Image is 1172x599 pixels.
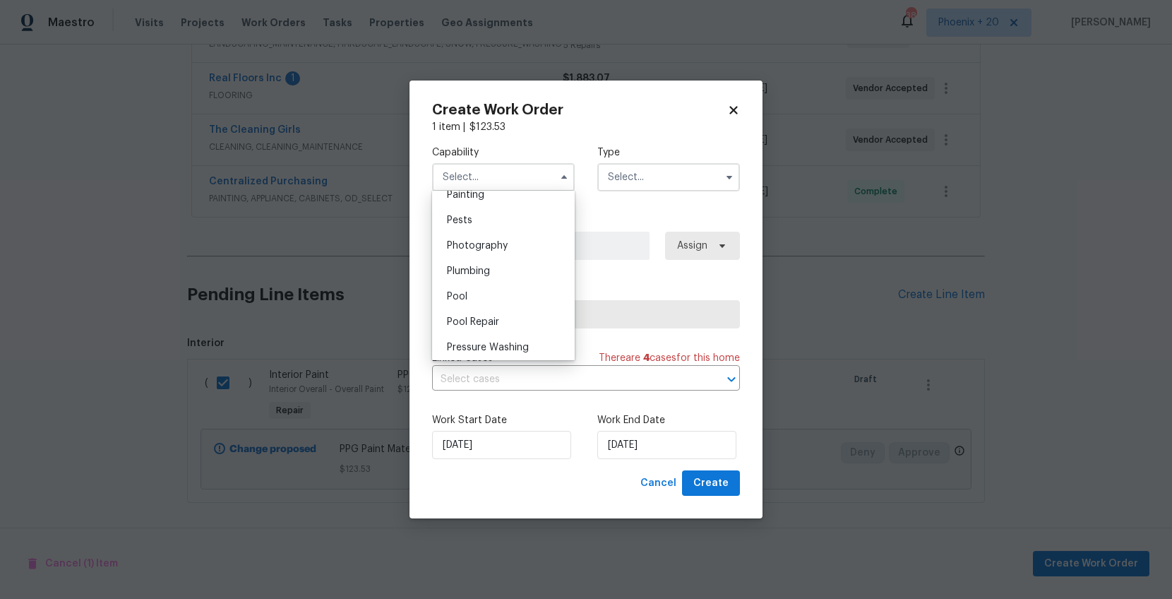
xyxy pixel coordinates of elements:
span: Painting [447,190,484,200]
span: 4 [643,353,650,363]
label: Type [597,146,740,160]
input: M/D/YYYY [432,431,571,459]
span: There are case s for this home [599,351,740,365]
button: Open [722,369,741,389]
span: Pressure Washing [447,343,529,352]
button: Show options [721,169,738,186]
span: Select trade partner [444,307,728,321]
span: Pests [447,215,472,225]
input: Select... [597,163,740,191]
span: Pool Repair [447,317,499,327]
span: Plumbing [447,266,490,276]
input: M/D/YYYY [597,431,736,459]
label: Work Start Date [432,413,575,427]
button: Hide options [556,169,573,186]
h2: Create Work Order [432,103,727,117]
span: Photography [447,241,508,251]
span: Assign [677,239,707,253]
span: Pool [447,292,467,302]
input: Select... [432,163,575,191]
div: 1 item | [432,120,740,134]
span: $ 123.53 [470,122,506,132]
span: Create [693,475,729,492]
label: Trade Partner [432,283,740,297]
button: Create [682,470,740,497]
input: Select cases [432,369,700,391]
label: Work Order Manager [432,214,740,228]
button: Cancel [635,470,682,497]
label: Capability [432,146,575,160]
label: Work End Date [597,413,740,427]
span: Cancel [640,475,676,492]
